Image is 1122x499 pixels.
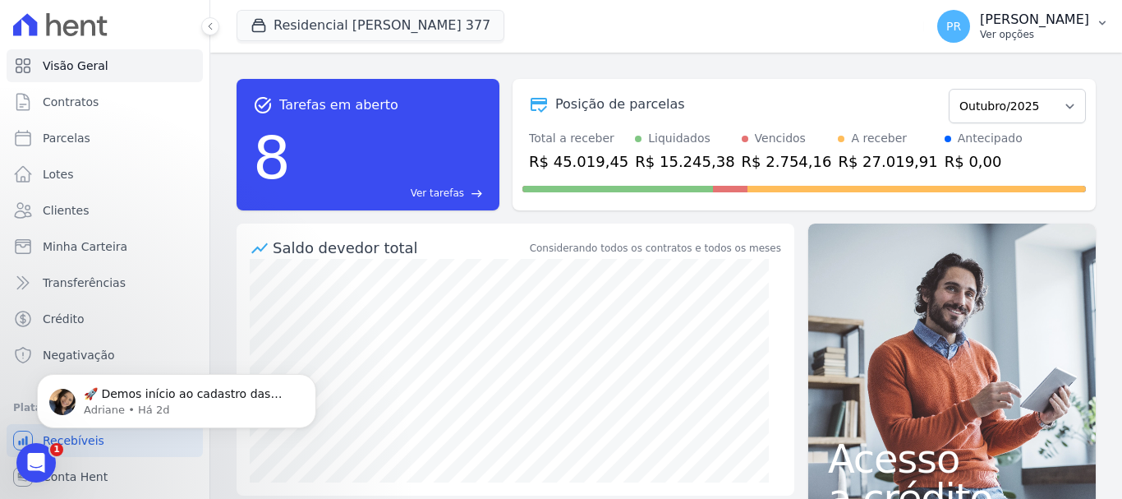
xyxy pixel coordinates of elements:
span: Transferências [43,275,126,291]
a: Visão Geral [7,49,203,82]
div: Saldo devedor total [273,237,527,259]
div: R$ 0,00 [945,150,1023,173]
span: Visão Geral [43,58,108,74]
a: Transferências [7,266,203,299]
div: A receber [851,130,907,147]
a: Lotes [7,158,203,191]
a: Ver tarefas east [297,186,483,201]
span: Crédito [43,311,85,327]
span: PR [946,21,961,32]
a: Negativação [7,339,203,372]
a: Crédito [7,303,203,335]
p: Ver opções [980,28,1089,41]
div: R$ 27.019,91 [838,150,937,173]
div: R$ 2.754,16 [742,150,832,173]
iframe: Intercom live chat [16,443,56,483]
span: Clientes [43,202,89,219]
span: task_alt [253,95,273,115]
a: Clientes [7,194,203,227]
button: PR [PERSON_NAME] Ver opções [924,3,1122,49]
div: Vencidos [755,130,806,147]
span: 1 [50,443,63,456]
span: Acesso [828,439,1076,478]
div: Considerando todos os contratos e todos os meses [530,241,781,256]
span: Ver tarefas [411,186,464,201]
div: Liquidados [648,130,710,147]
div: Antecipado [958,130,1023,147]
iframe: Intercom notifications mensagem [12,340,341,455]
span: Parcelas [43,130,90,146]
span: 🚀 Demos início ao cadastro das Contas Digitais Arke! Iniciamos a abertura para clientes do modelo... [71,48,281,404]
span: Contratos [43,94,99,110]
div: R$ 15.245,38 [635,150,734,173]
p: Message from Adriane, sent Há 2d [71,63,283,78]
span: Minha Carteira [43,238,127,255]
span: east [471,187,483,200]
button: Residencial [PERSON_NAME] 377 [237,10,504,41]
div: Total a receber [529,130,628,147]
div: R$ 45.019,45 [529,150,628,173]
a: Conta Hent [7,460,203,493]
a: Recebíveis [7,424,203,457]
span: Conta Hent [43,469,108,485]
a: Minha Carteira [7,230,203,263]
a: Contratos [7,85,203,118]
p: [PERSON_NAME] [980,12,1089,28]
a: Parcelas [7,122,203,155]
div: 8 [253,115,291,201]
span: Lotes [43,166,74,183]
span: Tarefas em aberto [279,95,398,115]
div: Posição de parcelas [555,95,685,114]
